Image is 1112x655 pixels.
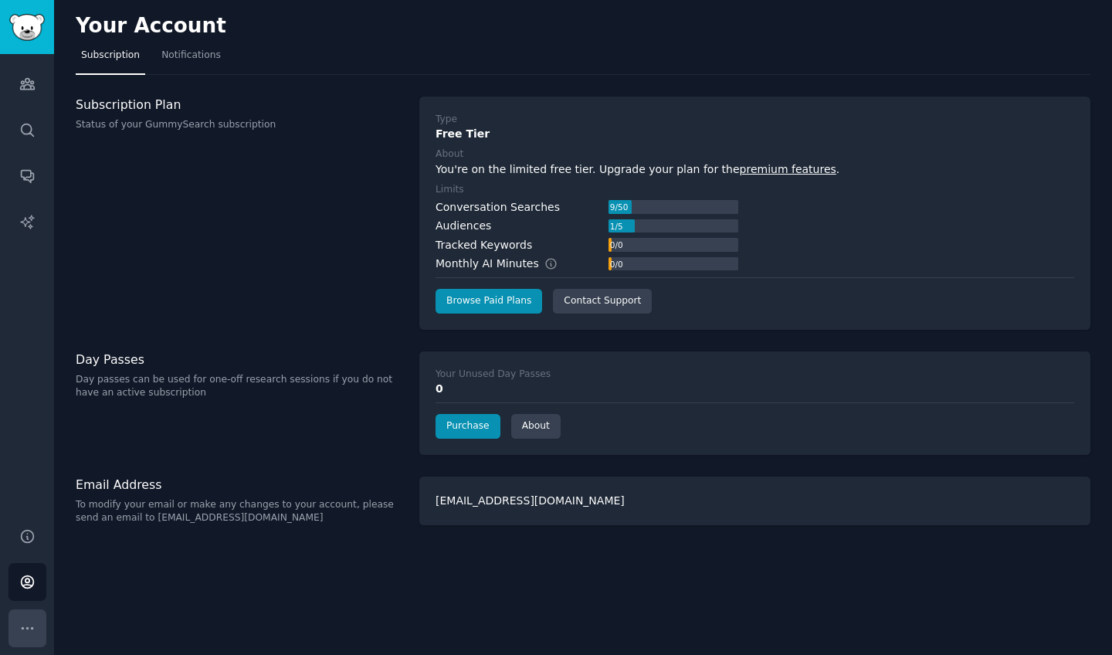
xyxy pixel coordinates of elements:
[76,351,403,368] h3: Day Passes
[76,118,403,132] p: Status of your GummySearch subscription
[436,199,560,216] div: Conversation Searches
[436,414,500,439] a: Purchase
[436,218,491,234] div: Audiences
[436,381,1074,397] div: 0
[9,14,45,41] img: GummySearch logo
[609,238,624,252] div: 0 / 0
[436,113,457,127] div: Type
[436,289,542,314] a: Browse Paid Plans
[76,14,226,39] h2: Your Account
[419,477,1090,525] div: [EMAIL_ADDRESS][DOMAIN_NAME]
[511,414,561,439] a: About
[609,219,624,233] div: 1 / 5
[740,163,836,175] a: premium features
[76,498,403,525] p: To modify your email or make any changes to your account, please send an email to [EMAIL_ADDRESS]...
[436,183,464,197] div: Limits
[436,237,532,253] div: Tracked Keywords
[553,289,652,314] a: Contact Support
[161,49,221,63] span: Notifications
[81,49,140,63] span: Subscription
[76,97,403,113] h3: Subscription Plan
[609,257,624,271] div: 0 / 0
[76,477,403,493] h3: Email Address
[76,43,145,75] a: Subscription
[76,373,403,400] p: Day passes can be used for one-off research sessions if you do not have an active subscription
[436,126,1074,142] div: Free Tier
[436,256,574,272] div: Monthly AI Minutes
[436,148,463,161] div: About
[156,43,226,75] a: Notifications
[436,368,551,382] div: Your Unused Day Passes
[609,200,629,214] div: 9 / 50
[436,161,1074,178] div: You're on the limited free tier. Upgrade your plan for the .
